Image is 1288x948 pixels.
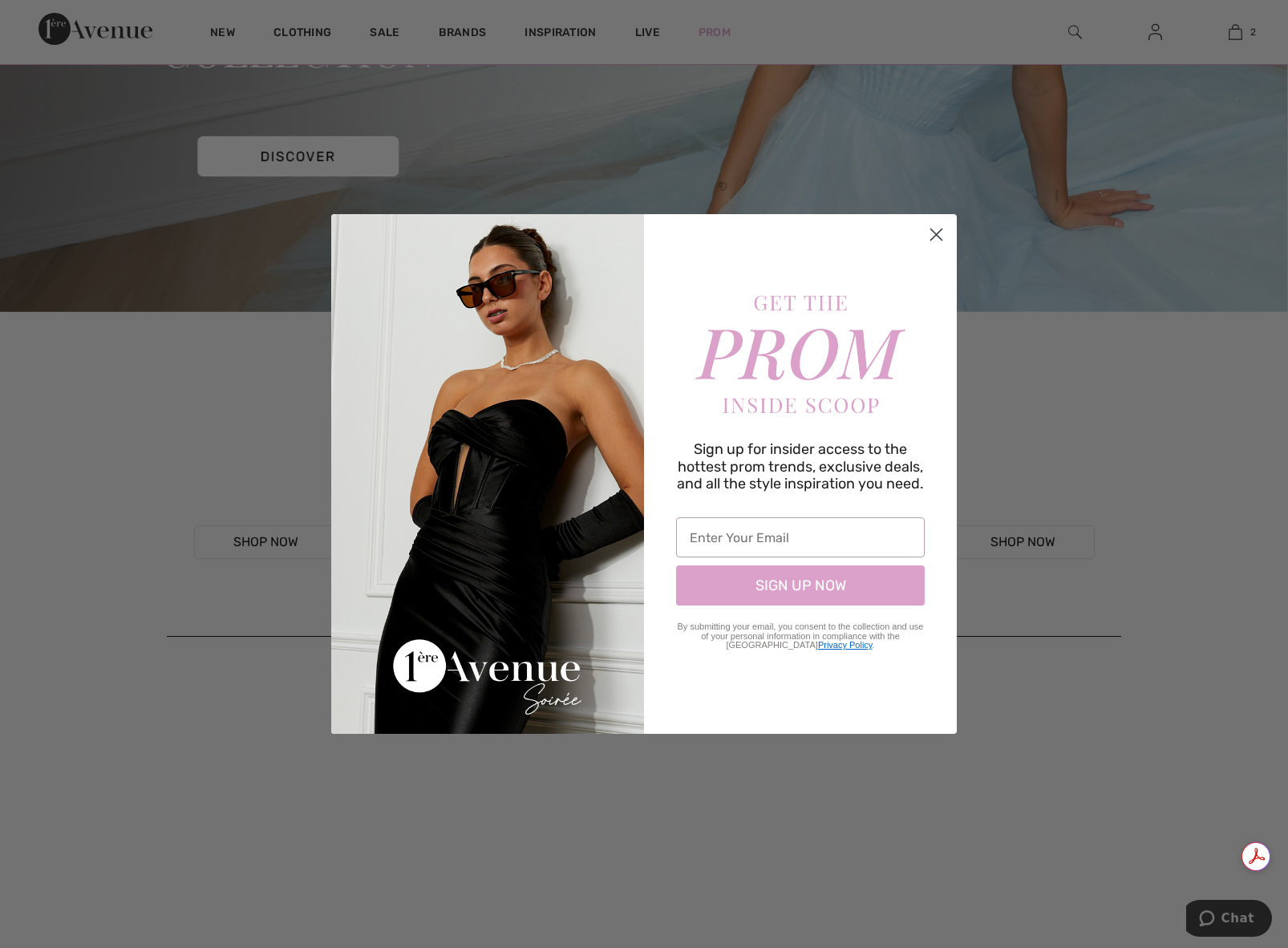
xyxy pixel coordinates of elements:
input: Enter Your Email [676,517,925,557]
button: Close dialog [922,221,950,249]
a: Privacy Policy [818,640,873,650]
img: Get the prom inside scoop [331,214,644,734]
span: Sign up for insider access to the hottest prom trends, exclusive deals, and all the style inspira... [677,440,924,492]
span: Chat [35,11,68,26]
img: Get the prom inside scoop [660,290,941,417]
span: By submitting your email, you consent to the collection and use of your personal information in c... [678,622,924,650]
button: SIGN UP NOW [676,565,925,606]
